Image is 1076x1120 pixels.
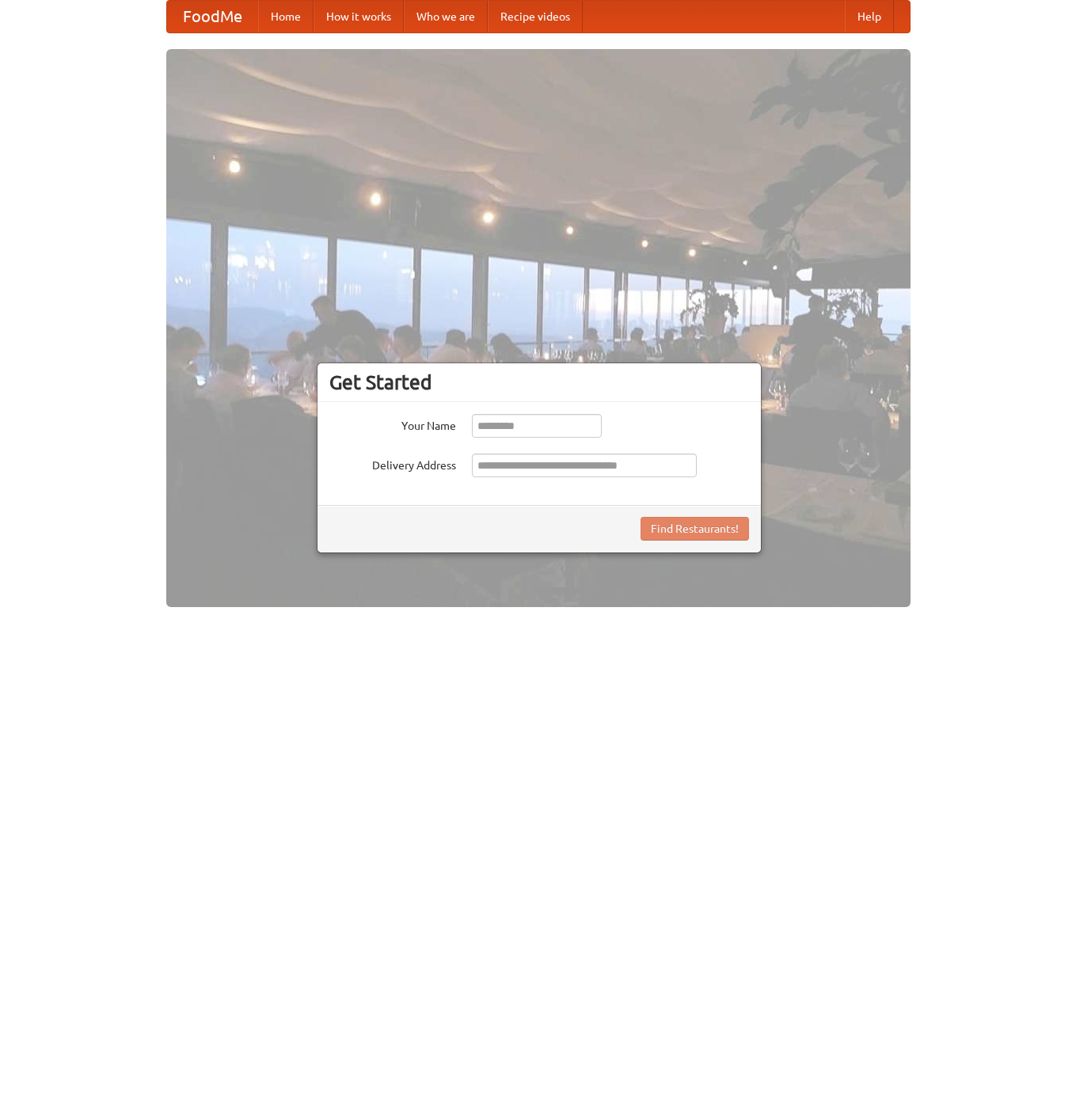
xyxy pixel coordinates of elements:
[329,370,749,394] h3: Get Started
[329,454,456,473] label: Delivery Address
[845,1,894,32] a: Help
[404,1,488,32] a: Who we are
[258,1,314,32] a: Home
[314,1,404,32] a: How it works
[167,1,258,32] a: FoodMe
[641,517,749,541] button: Find Restaurants!
[488,1,583,32] a: Recipe videos
[329,414,456,434] label: Your Name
